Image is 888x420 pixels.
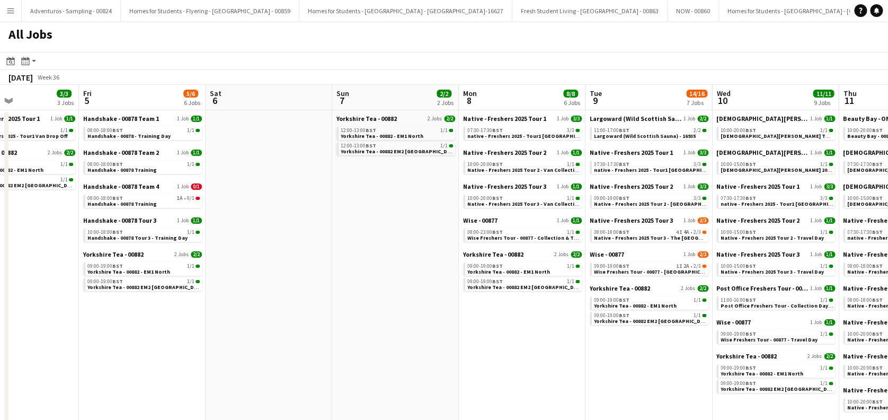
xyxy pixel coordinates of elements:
span: 1/1 [187,230,194,235]
span: BST [366,142,376,149]
div: Native - Freshers 2025 Tour 11 Job3/307:30-17:30BST3/3native - Freshers 2025 - Tour1 [GEOGRAPHIC_... [716,182,835,216]
span: 10:00-20:00 [847,128,883,133]
span: 2A [683,264,689,269]
span: BST [872,127,883,134]
span: 0/1 [191,183,202,190]
a: Handshake - 00878 Team 11 Job1/1 [83,115,202,122]
span: 1/1 [820,162,828,167]
span: 1/1 [191,217,202,224]
span: Yorkshire Tea - 00882 - EM1 North [341,133,423,139]
div: Handshake - 00878 Team 11 Job1/108:00-18:00BST1/1Handshake - 00878 - Training Day [83,115,202,148]
span: 08:00-18:00 [87,128,123,133]
span: Yorkshire Tea - 00882 EM2 Midlands [87,284,205,291]
span: 1 Job [177,150,189,156]
span: 1 Job [810,285,822,292]
a: Largoward (Wild Scottish Sauna) - ON-169351 Job2/2 [590,115,708,122]
span: 09:00-19:00 [594,264,629,269]
span: Wise - 00877 [463,216,498,224]
span: Handshake - 00878 Training [87,200,157,207]
span: Native - Freshers 2025 Tour 2 [716,216,800,224]
span: Handshake - 00878 - Training Day [87,133,171,139]
span: 2/3 [697,217,708,224]
span: 10:00-15:00 [721,162,756,167]
span: Largoward (Wild Scottish Sauna) - 16935 [594,133,696,139]
div: Handshake - 00878 Team 21 Job1/108:00-18:00BST1/1Handshake - 00878 Training [83,148,202,182]
span: 12:00-13:00 [341,143,376,148]
span: 1/1 [187,279,194,284]
span: Native - Freshers 2025 Tour 3 [590,216,673,224]
span: BST [745,195,756,202]
a: 08:00-23:00BST1/1Wise Freshers Tour - 00877 - Collection & Travel Day [467,229,580,241]
span: 1/1 [694,297,701,303]
span: 09:00-19:00 [87,264,123,269]
span: 08:00-23:00 [467,230,503,235]
span: BST [112,195,123,202]
span: 1/1 [191,116,202,122]
span: 1 Job [810,217,822,224]
span: 1 Job [557,150,569,156]
a: 10:00-20:00BST1/1[DEMOGRAPHIC_DATA][PERSON_NAME] Tour 1 - Collection Day - 00848 [721,127,833,139]
div: Largoward (Wild Scottish Sauna) - ON-169351 Job2/211:00-17:00BST2/2Largoward (Wild Scottish Sauna... [590,115,708,148]
span: 09:00-19:00 [87,279,123,284]
a: 09:00-19:00BST1/1Yorkshire Tea - 00882 EM2 [GEOGRAPHIC_DATA] [467,278,580,290]
div: Native - Freshers 2025 Tour 11 Job3/307:30-17:30BST3/3native - Freshers 2025 - Tour1 [GEOGRAPHIC_... [590,148,708,182]
a: Yorkshire Tea - 008822 Jobs2/2 [590,284,708,292]
span: 10:00-20:00 [467,162,503,167]
span: 1/1 [824,150,835,156]
a: 08:00-18:00BST1/1Handshake - 00878 - Training Day [87,127,200,139]
a: Yorkshire Tea - 008822 Jobs2/2 [83,250,202,258]
a: 11:00-16:00BST1/1Post Office Freshers Tour - Collection Day - 00850 [721,296,833,309]
span: Native - Freshers 2025 Tour 2 - Van Collection & Travel Day [467,167,614,173]
a: Native - Freshers 2025 Tour 31 Job2/3 [590,216,708,224]
span: BST [745,229,756,235]
span: 2 Jobs [554,251,569,258]
span: 1/1 [191,150,202,156]
span: Post Office Freshers Tour - Collection Day - 00850 [721,302,846,309]
span: 1 Job [683,116,695,122]
span: 1/1 [571,183,582,190]
span: Native - Freshers 2025 Tour 3 - The University of West Scotland [594,234,735,241]
span: 3/3 [694,162,701,167]
span: 1/1 [567,279,574,284]
span: 1/1 [820,128,828,133]
span: 2/3 [694,230,701,235]
span: Yorkshire Tea - 00882 - EM1 North [594,302,677,309]
span: 1/1 [567,264,574,269]
div: Wise - 008771 Job1/108:00-23:00BST1/1Wise Freshers Tour - 00877 - Collection & Travel Day [463,216,582,250]
span: Yorkshire Tea - 00882 [463,250,523,258]
span: 1/1 [60,128,68,133]
span: 2 Jobs [174,251,189,258]
span: 07:30-17:30 [847,230,883,235]
span: Native - Freshers 2025 Tour 1 [716,182,800,190]
span: Native - Freshers 2025 Tour 2 [463,148,546,156]
span: native - Freshers 2025 - Tour1 Ayr Campus [721,200,849,207]
span: Native - Freshers 2025 Tour 2 - University of St Andrews [594,200,766,207]
span: 2/2 [697,285,708,292]
a: 07:30-17:30BST3/3native - Freshers 2025 - Tour1 [GEOGRAPHIC_DATA] [594,161,706,173]
div: Handshake - 00878 Team 41 Job0/108:00-18:00BST1A•0/1Handshake - 00878 Training [83,182,202,216]
span: 1 Job [810,251,822,258]
span: BST [745,127,756,134]
a: Native - Freshers 2025 Tour 31 Job1/1 [463,182,582,190]
span: Native - Freshers 2025 Tour 3 [716,250,800,258]
span: 3/3 [567,128,574,133]
a: Native - Freshers 2025 Tour 21 Job1/1 [716,216,835,224]
span: 3/3 [824,183,835,190]
span: 10:00-15:00 [847,196,883,201]
a: 08:00-18:00BST1/1Handshake - 00878 Training [87,161,200,173]
span: 2/3 [697,251,708,258]
div: Post Office Freshers Tour - 008501 Job1/111:00-16:00BST1/1Post Office Freshers Tour - Collection ... [716,284,835,318]
a: 11:00-17:00BST2/2Largoward (Wild Scottish Sauna) - 16935 [594,127,706,139]
span: 11:00-17:00 [594,128,629,133]
span: 2 Jobs [681,285,695,292]
div: Yorkshire Tea - 008822 Jobs2/209:00-19:00BST1/1Yorkshire Tea - 00882 - EM1 North09:00-19:00BST1/1... [590,284,708,327]
a: Wise - 008771 Job1/1 [716,318,835,326]
button: Adventuros - Sampling - 00824 [22,1,121,21]
div: [DEMOGRAPHIC_DATA][PERSON_NAME] 2025 Tour 2 - 008481 Job1/110:00-15:00BST1/1[DEMOGRAPHIC_DATA][PE... [716,148,835,182]
span: 2/2 [64,150,75,156]
span: BST [619,161,629,168]
span: BST [745,296,756,303]
span: 09:00-19:00 [594,297,629,303]
span: 1 Job [683,251,695,258]
a: Yorkshire Tea - 008822 Jobs2/2 [336,115,455,122]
